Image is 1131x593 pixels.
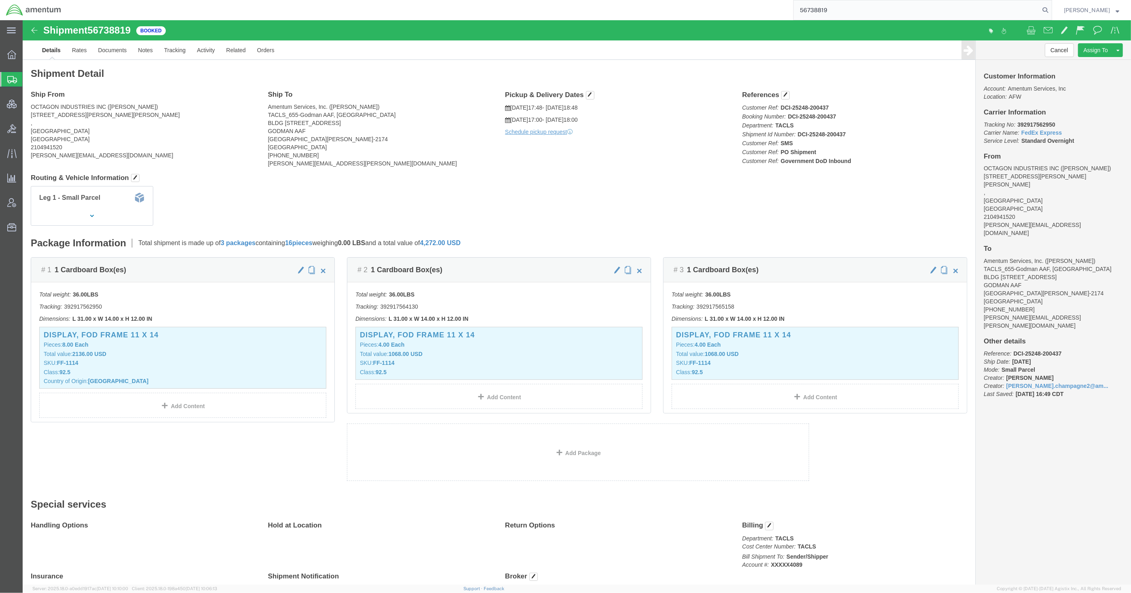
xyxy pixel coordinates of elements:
button: [PERSON_NAME] [1063,5,1120,15]
span: [DATE] 10:10:00 [97,586,128,591]
a: Feedback [484,586,504,591]
a: Support [463,586,484,591]
span: Server: 2025.18.0-a0edd1917ac [32,586,128,591]
span: [DATE] 10:06:13 [186,586,217,591]
span: Jason Champagne [1064,6,1110,15]
input: Search for shipment number, reference number [794,0,1040,20]
img: logo [6,4,61,16]
iframe: FS Legacy Container [23,20,1131,585]
span: Copyright © [DATE]-[DATE] Agistix Inc., All Rights Reserved [997,585,1121,592]
span: Client: 2025.18.0-198a450 [132,586,217,591]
